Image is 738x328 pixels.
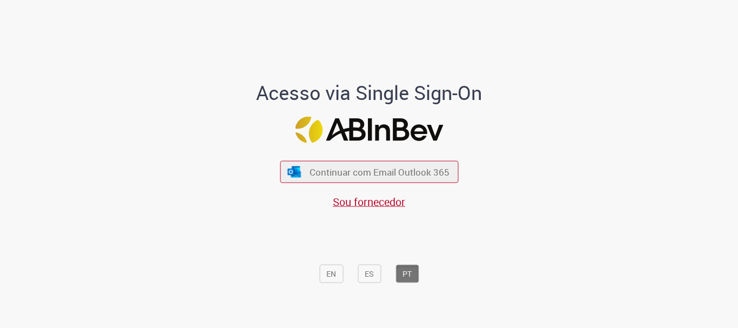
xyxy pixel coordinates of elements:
img: Logo ABInBev [295,117,443,143]
button: ícone Azure/Microsoft 360 Continuar com Email Outlook 365 [280,161,458,183]
img: ícone Azure/Microsoft 360 [287,166,302,177]
button: EN [319,265,343,283]
button: ES [358,265,381,283]
button: PT [395,265,419,283]
span: Continuar com Email Outlook 365 [310,166,449,178]
a: Sou fornecedor [333,195,405,209]
h1: Acesso via Single Sign-On [219,82,519,104]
